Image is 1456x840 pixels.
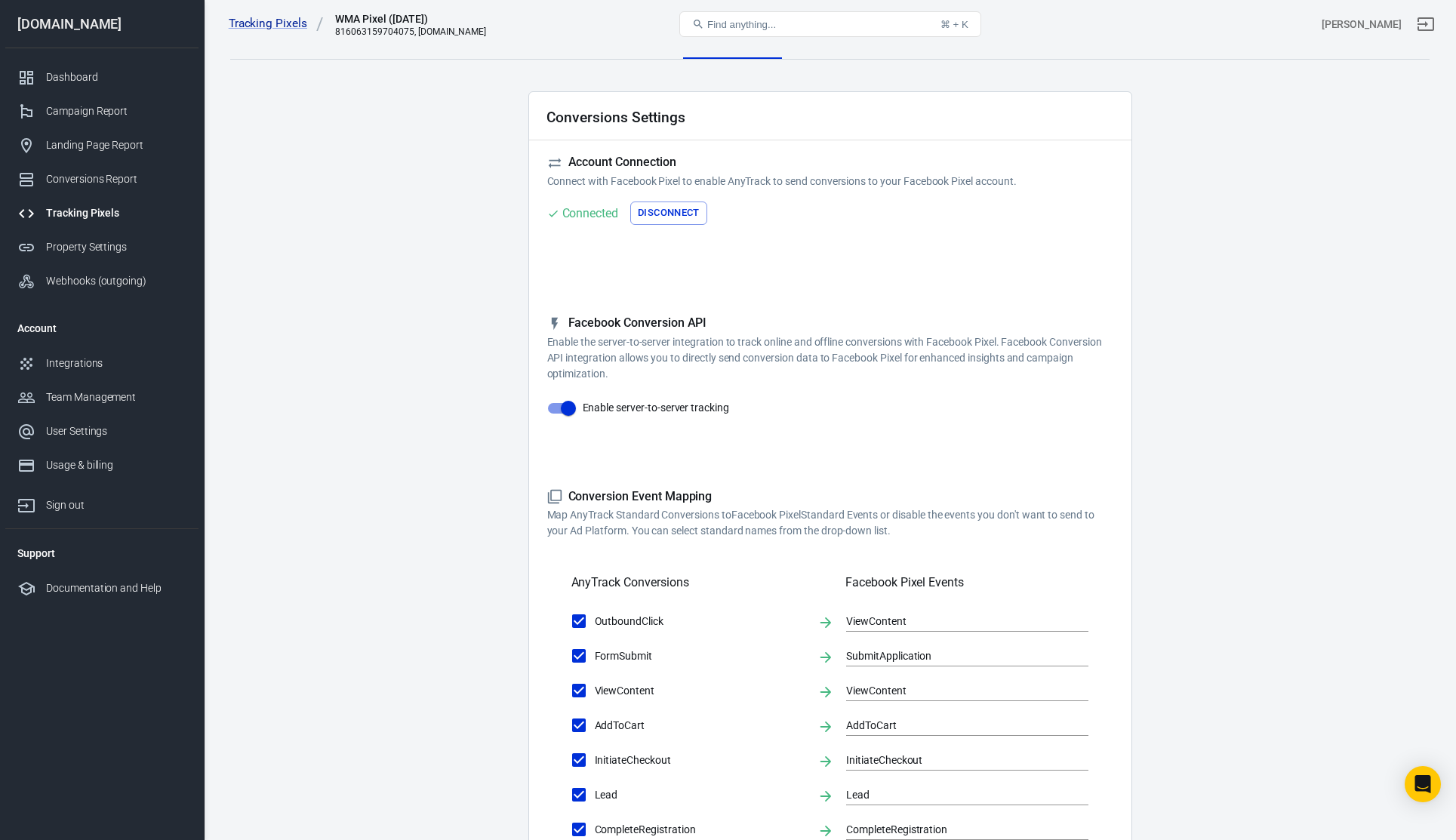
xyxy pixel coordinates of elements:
p: Enable the server-to-server integration to track online and offline conversions with Facebook Pix... [547,334,1113,382]
div: Account id: CdSpVoDX [1322,17,1402,32]
input: Event Name [846,820,1066,838]
div: WMA Pixel (10-12-22) [335,11,486,26]
input: Event Name [846,611,1066,630]
div: Campaign Report [46,103,186,119]
h5: Facebook Pixel Events [845,575,1088,590]
input: Event Name [846,715,1066,734]
a: Webhooks (outgoing) [5,264,199,298]
div: ⌘ + K [940,19,968,30]
span: Lead [595,787,805,803]
span: FormSubmit [595,648,805,664]
div: Conversions Report [46,171,186,187]
a: Usage & billing [5,448,199,482]
div: 816063159704075, worshipmusicacademy.com [335,26,486,37]
h5: Facebook Conversion API [547,315,1113,331]
a: Sign out [1408,6,1444,42]
span: Enable server-to-server tracking [583,400,729,416]
a: Dashboard [5,60,199,94]
p: Connect with Facebook Pixel to enable AnyTrack to send conversions to your Facebook Pixel account. [547,174,1113,189]
div: Property Settings [46,239,186,255]
a: Sign out [5,482,199,522]
div: Dashboard [46,69,186,85]
a: Landing Page Report [5,128,199,162]
input: Event Name [846,785,1066,804]
button: Disconnect [630,202,707,225]
span: Find anything... [707,19,776,30]
div: Tracking Pixels [46,205,186,221]
p: Map AnyTrack Standard Conversions to Facebook Pixel Standard Events or disable the events you don... [547,507,1113,539]
div: Team Management [46,389,186,405]
a: Campaign Report [5,94,199,128]
div: Integrations [46,355,186,371]
h5: Account Connection [547,155,1113,171]
a: Tracking Pixels [229,16,324,32]
div: [DOMAIN_NAME] [5,17,199,31]
span: OutboundClick [595,614,805,629]
a: Property Settings [5,230,199,264]
div: Landing Page Report [46,137,186,153]
a: Team Management [5,380,199,414]
li: Support [5,535,199,571]
div: Open Intercom Messenger [1405,766,1441,802]
div: Connected [562,204,619,223]
h5: Conversion Event Mapping [547,489,1113,505]
button: Find anything...⌘ + K [679,11,981,37]
li: Account [5,310,199,346]
a: User Settings [5,414,199,448]
div: Usage & billing [46,457,186,473]
a: Integrations [5,346,199,380]
div: Webhooks (outgoing) [46,273,186,289]
input: Event Name [846,681,1066,700]
input: Event Name [846,646,1066,665]
div: Documentation and Help [46,580,186,596]
div: User Settings [46,423,186,439]
span: AddToCart [595,718,805,734]
h2: Conversions Settings [546,109,685,125]
input: Event Name [846,750,1066,769]
span: InitiateCheckout [595,752,805,768]
h5: AnyTrack Conversions [571,575,689,590]
a: Conversions Report [5,162,199,196]
span: CompleteRegistration [595,822,805,838]
a: Tracking Pixels [5,196,199,230]
div: Sign out [46,497,186,513]
span: ViewContent [595,683,805,699]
